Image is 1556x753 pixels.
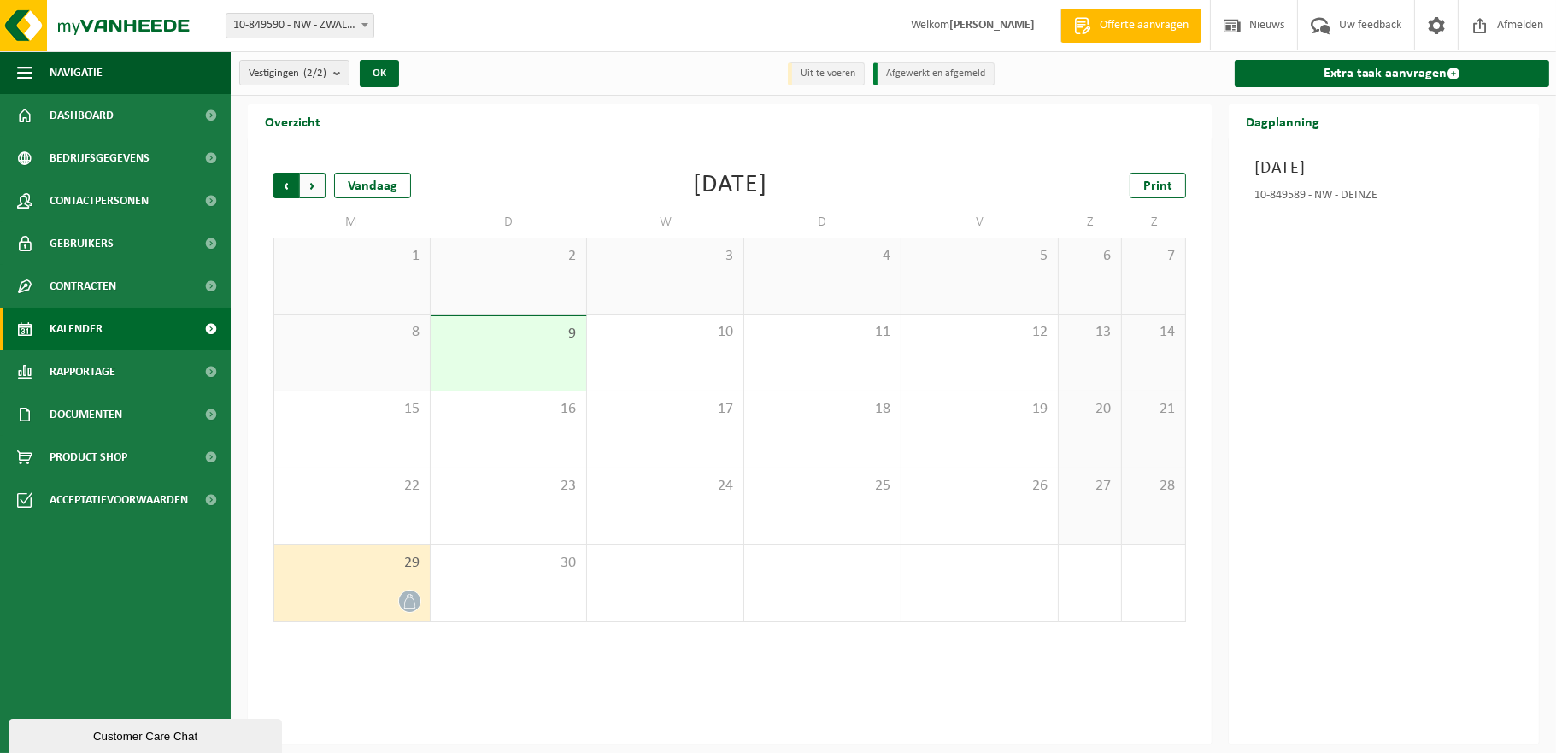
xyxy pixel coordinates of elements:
span: Documenten [50,393,122,436]
span: 13 [1067,323,1113,342]
span: 21 [1130,400,1177,419]
span: 10-849590 - NW - ZWALM [226,14,373,38]
span: 11 [753,323,892,342]
td: D [744,207,901,238]
a: Extra taak aanvragen [1235,60,1549,87]
td: W [587,207,744,238]
span: 24 [596,477,735,496]
a: Print [1130,173,1186,198]
count: (2/2) [303,68,326,79]
span: 6 [1067,247,1113,266]
td: V [901,207,1059,238]
span: 10-849590 - NW - ZWALM [226,13,374,38]
a: Offerte aanvragen [1060,9,1201,43]
iframe: chat widget [9,715,285,753]
span: Dashboard [50,94,114,137]
div: Vandaag [334,173,411,198]
td: M [273,207,431,238]
span: Rapportage [50,350,115,393]
td: D [431,207,588,238]
span: 5 [910,247,1049,266]
span: Contactpersonen [50,179,149,222]
span: Print [1143,179,1172,193]
span: 28 [1130,477,1177,496]
span: 25 [753,477,892,496]
span: Vestigingen [249,61,326,86]
span: 10 [596,323,735,342]
li: Uit te voeren [788,62,865,85]
h2: Overzicht [248,104,338,138]
span: Contracten [50,265,116,308]
h2: Dagplanning [1229,104,1336,138]
span: Gebruikers [50,222,114,265]
span: 9 [439,325,578,344]
span: Volgende [300,173,326,198]
span: 3 [596,247,735,266]
span: 30 [439,554,578,573]
td: Z [1122,207,1186,238]
span: Acceptatievoorwaarden [50,479,188,521]
span: 17 [596,400,735,419]
span: 2 [439,247,578,266]
span: 20 [1067,400,1113,419]
strong: [PERSON_NAME] [949,19,1035,32]
span: 18 [753,400,892,419]
div: [DATE] [693,173,767,198]
span: 19 [910,400,1049,419]
span: Vorige [273,173,299,198]
span: 26 [910,477,1049,496]
span: 22 [283,477,421,496]
span: Offerte aanvragen [1095,17,1193,34]
div: 10-849589 - NW - DEINZE [1254,190,1513,207]
span: 23 [439,477,578,496]
td: Z [1059,207,1123,238]
span: Product Shop [50,436,127,479]
span: 29 [283,554,421,573]
span: 8 [283,323,421,342]
span: 7 [1130,247,1177,266]
span: 27 [1067,477,1113,496]
span: 12 [910,323,1049,342]
span: Navigatie [50,51,103,94]
li: Afgewerkt en afgemeld [873,62,995,85]
button: Vestigingen(2/2) [239,60,349,85]
h3: [DATE] [1254,156,1513,181]
span: Kalender [50,308,103,350]
button: OK [360,60,399,87]
span: 1 [283,247,421,266]
span: 15 [283,400,421,419]
span: 14 [1130,323,1177,342]
span: Bedrijfsgegevens [50,137,150,179]
span: 16 [439,400,578,419]
span: 4 [753,247,892,266]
